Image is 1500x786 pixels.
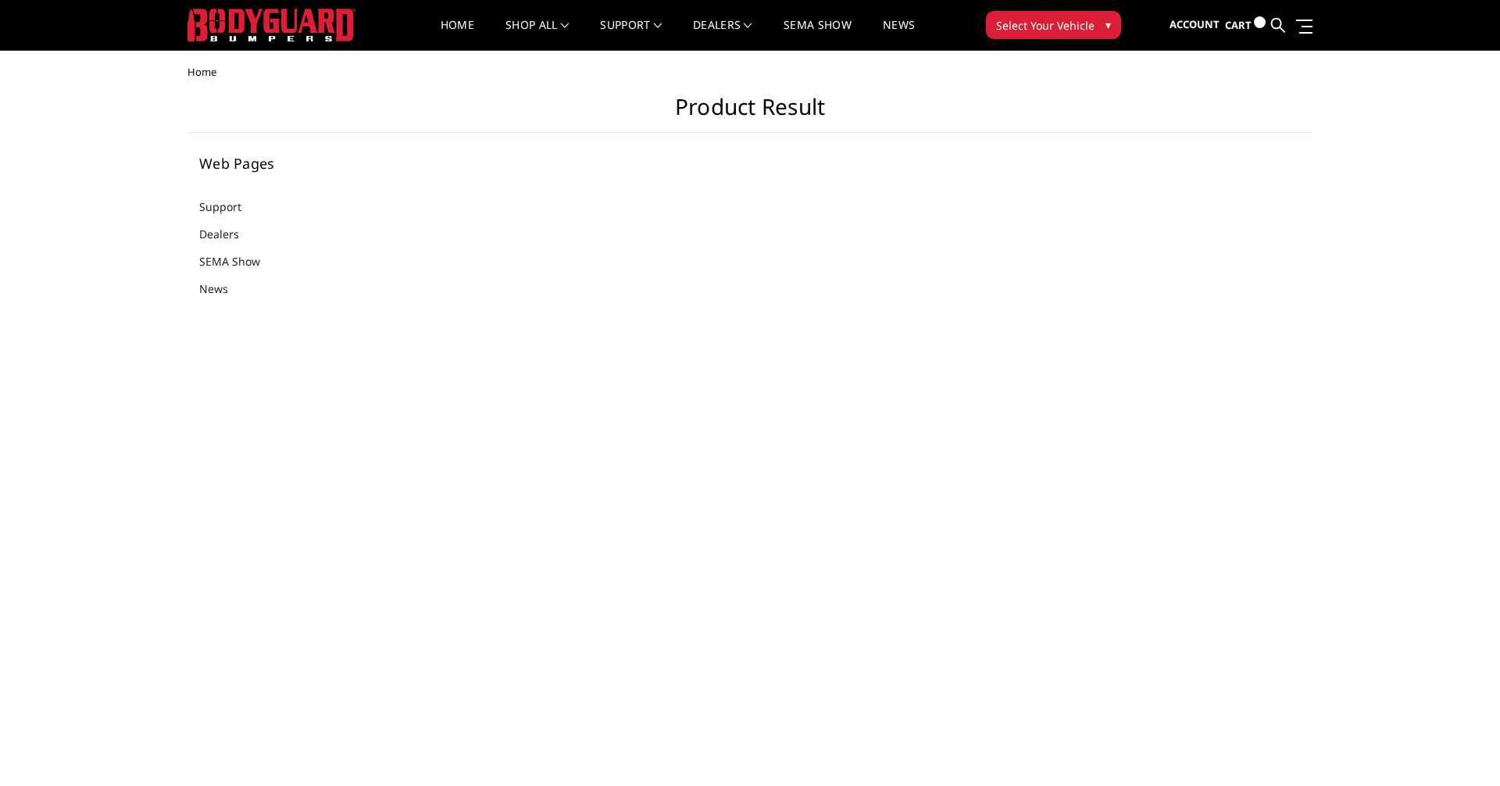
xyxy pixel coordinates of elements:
h1: Product Result [187,94,1312,133]
h5: Web Pages [199,156,390,170]
button: Select Your Vehicle [986,11,1121,39]
span: Account [1170,17,1220,31]
span: Cart [1225,18,1252,32]
a: News [199,280,248,297]
span: ▾ [1105,16,1111,33]
a: Support [600,20,662,50]
a: Support [199,198,261,215]
a: News [883,20,915,50]
a: Dealers [693,20,752,50]
a: shop all [505,20,569,50]
img: BODYGUARD BUMPERS [187,9,355,41]
a: Home [441,20,474,50]
a: Dealers [199,226,259,242]
a: SEMA Show [784,20,852,50]
a: Cart [1225,4,1266,47]
span: Select Your Vehicle [996,17,1095,34]
a: SEMA Show [199,253,280,270]
a: Account [1170,4,1220,46]
span: Home [187,65,216,79]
